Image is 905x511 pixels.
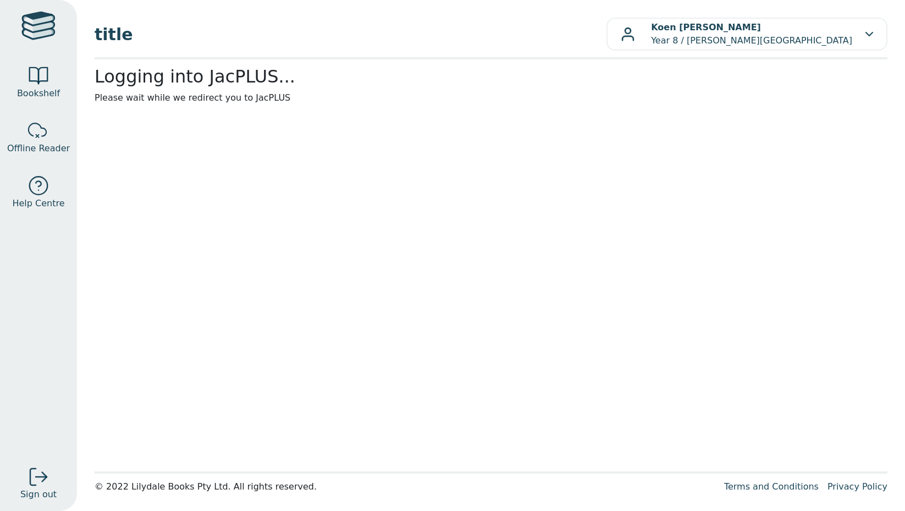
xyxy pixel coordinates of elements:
p: Please wait while we redirect you to JacPLUS [95,91,887,105]
span: Help Centre [12,197,64,210]
a: Terms and Conditions [724,481,819,492]
a: Privacy Policy [827,481,887,492]
div: © 2022 Lilydale Books Pty Ltd. All rights reserved. [95,480,715,493]
span: Sign out [20,488,57,501]
p: Year 8 / [PERSON_NAME][GEOGRAPHIC_DATA] [651,21,852,47]
h2: Logging into JacPLUS... [95,66,887,87]
span: Offline Reader [7,142,70,155]
button: Koen [PERSON_NAME]Year 8 / [PERSON_NAME][GEOGRAPHIC_DATA] [606,18,887,51]
span: title [95,22,606,47]
b: Koen [PERSON_NAME] [651,22,761,32]
span: Bookshelf [17,87,60,100]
